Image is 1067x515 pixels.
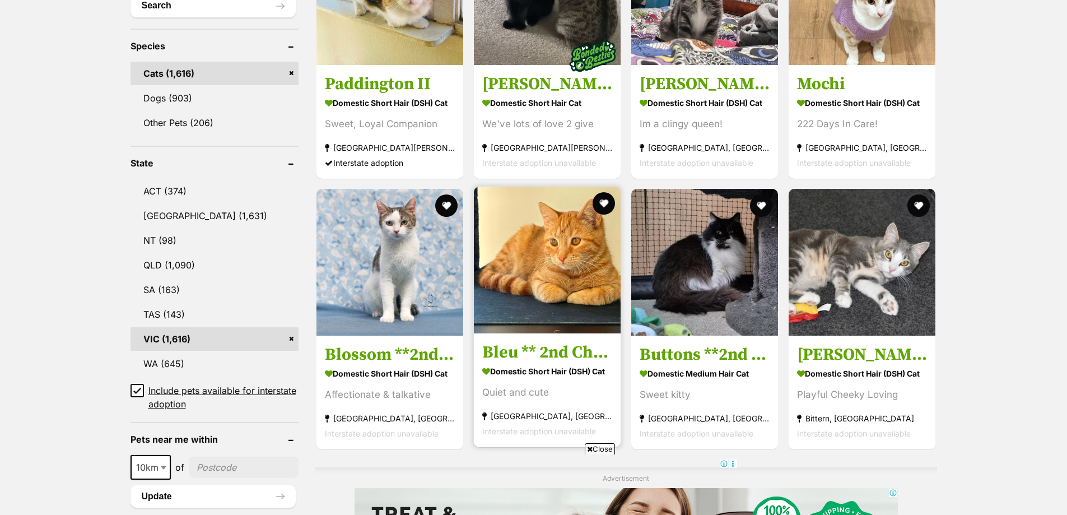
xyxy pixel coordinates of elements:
[131,485,296,508] button: Update
[132,460,170,475] span: 10km
[797,344,927,365] h3: [PERSON_NAME]
[131,158,299,168] header: State
[325,387,455,402] div: Affectionate & talkative
[131,62,299,85] a: Cats (1,616)
[640,365,770,382] strong: Domestic Medium Hair Cat
[131,327,299,351] a: VIC (1,616)
[640,411,770,426] strong: [GEOGRAPHIC_DATA], [GEOGRAPHIC_DATA]
[316,336,463,449] a: Blossom **2nd Chance Cat Rescue** Domestic Short Hair (DSH) Cat Affectionate & talkative [GEOGRAP...
[325,344,455,365] h3: Blossom **2nd Chance Cat Rescue**
[325,73,455,94] h3: Paddington II
[131,455,171,480] span: 10km
[631,64,778,178] a: [PERSON_NAME] Domestic Short Hair (DSH) Cat Im a clingy queen! [GEOGRAPHIC_DATA], [GEOGRAPHIC_DAT...
[325,411,455,426] strong: [GEOGRAPHIC_DATA], [GEOGRAPHIC_DATA]
[797,116,927,131] div: 222 Days In Care!
[316,64,463,178] a: Paddington II Domestic Short Hair (DSH) Cat Sweet, Loyal Companion [GEOGRAPHIC_DATA][PERSON_NAME]...
[131,434,299,444] header: Pets near me within
[474,64,621,178] a: [PERSON_NAME] & [PERSON_NAME] Domestic Short Hair Cat We've lots of love 2 give [GEOGRAPHIC_DATA]...
[148,384,299,411] span: Include pets available for interstate adoption
[631,189,778,336] img: Buttons **2nd Chance Cat Rescue** - Domestic Medium Hair Cat
[565,27,621,83] img: bonded besties
[482,140,612,155] strong: [GEOGRAPHIC_DATA][PERSON_NAME][GEOGRAPHIC_DATA]
[325,365,455,382] strong: Domestic Short Hair (DSH) Cat
[908,194,930,217] button: favourite
[131,204,299,228] a: [GEOGRAPHIC_DATA] (1,631)
[593,192,615,215] button: favourite
[131,384,299,411] a: Include pets available for interstate adoption
[789,336,935,449] a: [PERSON_NAME] Domestic Short Hair (DSH) Cat Playful Cheeky Loving Bittern, [GEOGRAPHIC_DATA] Inte...
[482,409,612,424] strong: [GEOGRAPHIC_DATA], [GEOGRAPHIC_DATA]
[750,194,772,217] button: favourite
[789,64,935,178] a: Mochi Domestic Short Hair (DSH) Cat 222 Days In Care! [GEOGRAPHIC_DATA], [GEOGRAPHIC_DATA] Inters...
[189,457,299,478] input: postcode
[640,73,770,94] h3: [PERSON_NAME]
[325,94,455,110] strong: Domestic Short Hair (DSH) Cat
[640,140,770,155] strong: [GEOGRAPHIC_DATA], [GEOGRAPHIC_DATA]
[325,140,455,155] strong: [GEOGRAPHIC_DATA][PERSON_NAME][GEOGRAPHIC_DATA]
[131,179,299,203] a: ACT (374)
[131,229,299,252] a: NT (98)
[131,111,299,134] a: Other Pets (206)
[325,155,455,170] div: Interstate adoption
[131,278,299,301] a: SA (163)
[482,363,612,379] strong: Domestic Short Hair (DSH) Cat
[797,387,927,402] div: Playful Cheeky Loving
[330,459,738,509] iframe: Advertisement
[131,86,299,110] a: Dogs (903)
[789,189,935,336] img: Arthur - Domestic Short Hair (DSH) Cat
[474,333,621,447] a: Bleu ** 2nd Chance Cat Rescue** Domestic Short Hair (DSH) Cat Quiet and cute [GEOGRAPHIC_DATA], [...
[482,426,596,436] span: Interstate adoption unavailable
[482,157,596,167] span: Interstate adoption unavailable
[316,189,463,336] img: Blossom **2nd Chance Cat Rescue** - Domestic Short Hair (DSH) Cat
[482,94,612,110] strong: Domestic Short Hair Cat
[325,116,455,131] div: Sweet, Loyal Companion
[640,387,770,402] div: Sweet kitty
[640,157,753,167] span: Interstate adoption unavailable
[131,253,299,277] a: QLD (1,090)
[325,429,439,438] span: Interstate adoption unavailable
[631,336,778,449] a: Buttons **2nd Chance Cat Rescue** Domestic Medium Hair Cat Sweet kitty [GEOGRAPHIC_DATA], [GEOGRA...
[482,116,612,131] div: We've lots of love 2 give
[640,429,753,438] span: Interstate adoption unavailable
[175,461,184,474] span: of
[474,187,621,333] img: Bleu ** 2nd Chance Cat Rescue** - Domestic Short Hair (DSH) Cat
[797,157,911,167] span: Interstate adoption unavailable
[797,94,927,110] strong: Domestic Short Hair (DSH) Cat
[797,411,927,426] strong: Bittern, [GEOGRAPHIC_DATA]
[482,385,612,400] div: Quiet and cute
[640,116,770,131] div: Im a clingy queen!
[482,73,612,94] h3: [PERSON_NAME] & [PERSON_NAME]
[640,344,770,365] h3: Buttons **2nd Chance Cat Rescue**
[797,429,911,438] span: Interstate adoption unavailable
[640,94,770,110] strong: Domestic Short Hair (DSH) Cat
[435,194,458,217] button: favourite
[131,303,299,326] a: TAS (143)
[797,365,927,382] strong: Domestic Short Hair (DSH) Cat
[585,443,615,454] span: Close
[797,140,927,155] strong: [GEOGRAPHIC_DATA], [GEOGRAPHIC_DATA]
[797,73,927,94] h3: Mochi
[482,342,612,363] h3: Bleu ** 2nd Chance Cat Rescue**
[131,41,299,51] header: Species
[131,352,299,375] a: WA (645)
